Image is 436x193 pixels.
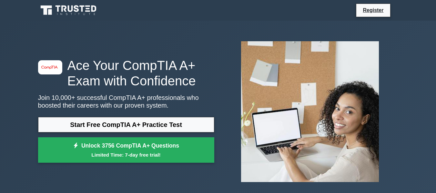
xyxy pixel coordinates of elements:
[46,151,206,159] small: Limited Time: 7-day free trial!
[359,6,387,14] a: Register
[38,94,214,109] p: Join 10,000+ successful CompTIA A+ professionals who boosted their careers with our proven system.
[38,117,214,132] a: Start Free CompTIA A+ Practice Test
[38,58,214,89] h1: Ace Your CompTIA A+ Exam with Confidence
[38,137,214,163] a: Unlock 3756 CompTIA A+ QuestionsLimited Time: 7-day free trial!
